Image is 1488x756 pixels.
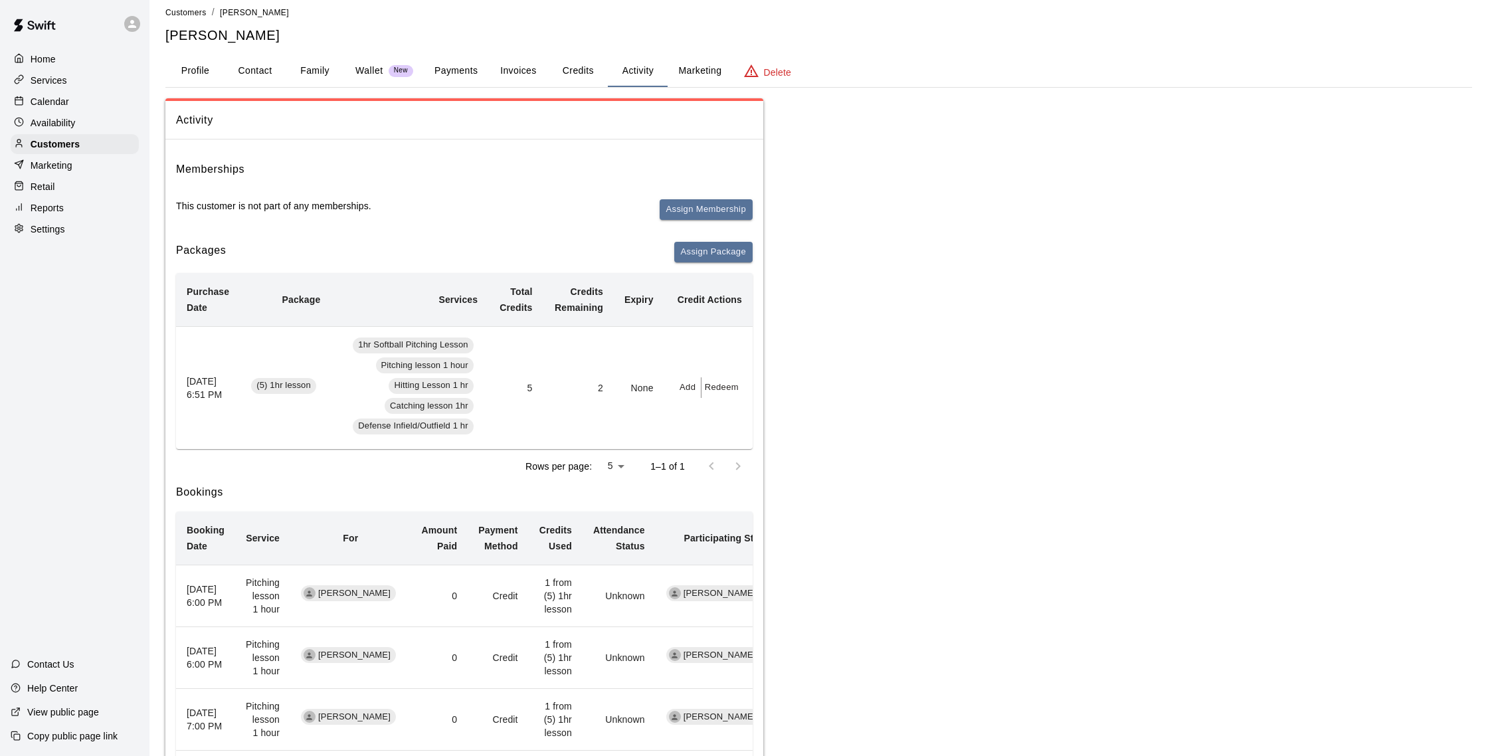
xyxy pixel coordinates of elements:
span: [PERSON_NAME] [678,649,761,662]
td: Unknown [583,688,656,750]
p: Delete [764,66,791,79]
b: Total Credits [500,286,532,313]
p: Home [31,52,56,66]
b: Package [282,294,320,305]
div: Shaun Garceau [669,649,681,661]
td: 0 [411,565,468,626]
td: 2 [543,326,614,449]
div: Availability [11,113,139,133]
td: Pitching lesson 1 hour [235,688,290,750]
td: Credit [468,688,528,750]
a: Customers [11,134,139,154]
td: None [614,326,664,449]
nav: breadcrumb [165,5,1472,20]
li: / [212,5,215,19]
td: Pitching lesson 1 hour [235,565,290,626]
th: [DATE] 6:51 PM [176,326,240,449]
b: Attendance Status [593,525,645,551]
div: [PERSON_NAME] [666,647,761,663]
p: Calendar [31,95,69,108]
p: Help Center [27,682,78,695]
span: [PERSON_NAME] [313,587,396,600]
div: [PERSON_NAME] [666,585,761,601]
p: Rows per page: [525,460,592,473]
p: Contact Us [27,658,74,671]
p: Customers [31,138,80,151]
span: [PERSON_NAME] [678,587,761,600]
div: [PERSON_NAME] [666,709,761,725]
div: Gretchen Nunez [304,587,316,599]
td: 0 [411,626,468,688]
p: View public page [27,706,99,719]
p: This customer is not part of any memberships. [176,199,371,213]
div: Shaun Garceau [669,587,681,599]
th: [DATE] 6:00 PM [176,565,235,626]
td: Unknown [583,626,656,688]
b: Credit Actions [678,294,742,305]
h6: Memberships [176,161,244,178]
span: Activity [176,112,753,129]
div: Shaun Garceau [669,711,681,723]
p: Settings [31,223,65,236]
p: Marketing [31,159,72,172]
button: Add [675,377,701,398]
td: Credit [468,626,528,688]
a: Services [11,70,139,90]
td: Credit [468,565,528,626]
td: Pitching lesson 1 hour [235,626,290,688]
p: Reports [31,201,64,215]
span: Hitting Lesson 1 hr [389,379,473,392]
p: Services [31,74,67,87]
span: [PERSON_NAME] [678,711,761,723]
button: Assign Membership [660,199,753,220]
th: [DATE] 7:00 PM [176,688,235,750]
a: Retail [11,177,139,197]
a: Reports [11,198,139,218]
th: [DATE] 6:00 PM [176,626,235,688]
span: Catching lesson 1hr [385,400,474,413]
b: Credits Used [539,525,572,551]
td: 1 from (5) 1hr lesson [529,626,583,688]
b: Booking Date [187,525,225,551]
b: Payment Method [478,525,517,551]
p: Availability [31,116,76,130]
a: Home [11,49,139,69]
button: Profile [165,55,225,87]
a: Calendar [11,92,139,112]
div: Settings [11,219,139,239]
span: Defense Infield/Outfield 1 hr [353,420,474,432]
b: Purchase Date [187,286,229,313]
button: Assign Package [674,242,753,262]
span: 1hr Softball Pitching Lesson [353,339,473,351]
td: 1 from (5) 1hr lesson [529,688,583,750]
b: Services [438,294,478,305]
td: 1 from (5) 1hr lesson [529,565,583,626]
button: Invoices [488,55,548,87]
b: Expiry [624,294,654,305]
a: (5) 1hr lesson [251,381,320,392]
h5: [PERSON_NAME] [165,27,1472,45]
p: Wallet [355,64,383,78]
b: Service [246,533,280,543]
div: Daniel Nunez [304,711,316,723]
b: Participating Staff [684,533,765,543]
td: Unknown [583,565,656,626]
td: 5 [488,326,543,449]
p: Retail [31,180,55,193]
button: Payments [424,55,488,87]
button: Credits [548,55,608,87]
span: (5) 1hr lesson [251,379,316,392]
p: 1–1 of 1 [650,460,685,473]
table: simple table [176,273,753,450]
span: Customers [165,8,207,17]
div: Marketing [11,155,139,175]
button: Marketing [668,55,732,87]
span: [PERSON_NAME] [313,649,396,662]
b: For [343,533,358,543]
button: Activity [608,55,668,87]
